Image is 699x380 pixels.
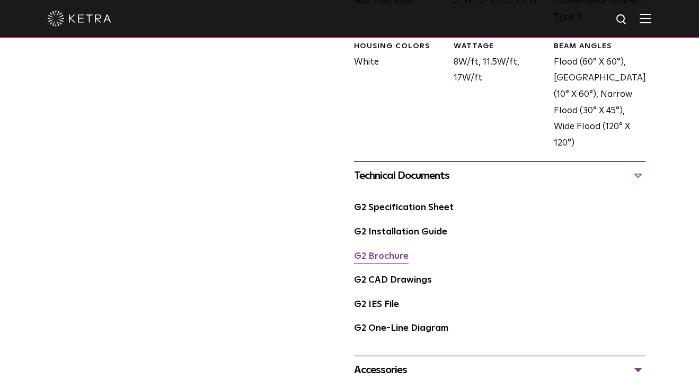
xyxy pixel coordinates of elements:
a: G2 Specification Sheet [354,203,454,212]
img: search icon [615,13,629,26]
div: Flood (60° X 60°), [GEOGRAPHIC_DATA] (10° X 60°), Narrow Flood (30° X 45°), Wide Flood (120° X 120°) [546,41,646,151]
a: G2 Brochure [354,252,409,261]
a: G2 CAD Drawings [354,276,432,285]
a: G2 IES File [354,300,399,309]
div: 8W/ft, 11.5W/ft, 17W/ft [446,41,546,151]
div: White [346,41,446,151]
div: Accessories [354,361,646,378]
div: HOUSING COLORS [354,41,446,52]
div: BEAM ANGLES [554,41,646,52]
div: Technical Documents [354,167,646,184]
img: ketra-logo-2019-white [48,11,111,26]
a: G2 One-Line Diagram [354,324,448,333]
a: G2 Installation Guide [354,228,447,237]
img: Hamburger%20Nav.svg [640,13,651,23]
div: WATTAGE [454,41,546,52]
